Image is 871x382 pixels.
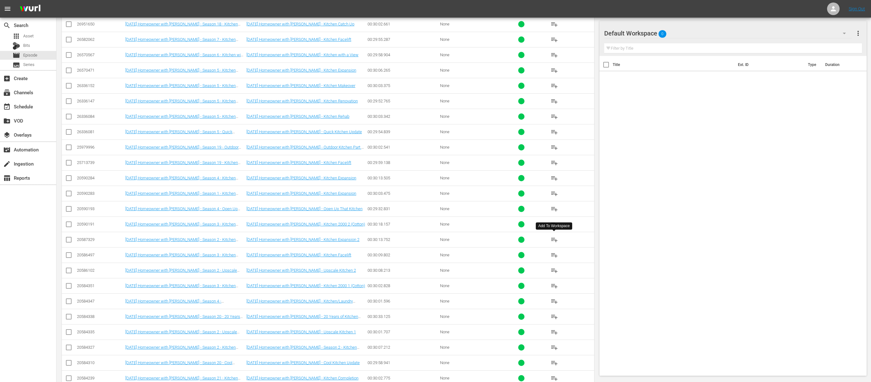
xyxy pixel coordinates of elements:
span: playlist_add [551,313,558,320]
span: playlist_add [551,251,558,259]
a: [DATE] Homeowner with [PERSON_NAME] - Season 18 - Kitchen Catch Up [125,22,240,31]
a: [DATE] Homeowner with [PERSON_NAME] - Season 4 - Kitchen/Laundry Remodel [125,299,224,308]
div: None [440,129,496,134]
a: [DATE] Homeowner with [PERSON_NAME] - Season 5 - Kitchen Makeover [125,83,238,93]
span: playlist_add [551,282,558,290]
div: None [440,283,496,288]
button: playlist_add [547,47,562,63]
button: playlist_add [547,232,562,247]
button: playlist_add [547,78,562,93]
span: playlist_add [551,97,558,105]
th: Type [804,56,821,74]
a: [DATE] Homeowner with [PERSON_NAME] - Season 4 - Kitchen Expansion [125,176,238,185]
span: Episode [13,52,20,59]
a: [DATE] Homeowner with [PERSON_NAME] - Season 19 - Outdoor Kitchen Part 1 of 2 [125,145,241,154]
button: playlist_add [547,32,562,47]
span: menu [4,5,11,13]
div: None [440,253,496,257]
a: [DATE] Homeowner with [PERSON_NAME] - Season 6 - Kitchen with a View [125,52,244,62]
span: playlist_add [551,190,558,197]
a: [DATE] Homeowner with [PERSON_NAME] - 20 Years of Kitchen Renovations [246,314,361,324]
button: playlist_add [547,248,562,263]
a: [DATE] Homeowner with [PERSON_NAME] - Kitchen Catch Up [246,22,354,26]
div: 20587329 [77,237,123,242]
div: 20584327 [77,345,123,350]
button: playlist_add [547,309,562,324]
th: Duration [821,56,859,74]
div: Bits [13,42,20,50]
span: playlist_add [551,36,558,43]
span: playlist_add [551,82,558,90]
div: None [440,330,496,334]
div: None [440,268,496,273]
div: 26336081 [77,129,123,134]
span: 0 [659,27,666,41]
div: 00:29:55.287 [368,37,438,42]
a: [DATE] Homeowner with [PERSON_NAME] - Season 2 - Upscale Kitchen 1 [125,330,239,339]
span: Schedule [3,103,11,111]
a: [DATE] Homeowner with [PERSON_NAME] - Season 5 - Quick Kitchen Update [125,129,235,139]
div: None [440,314,496,319]
button: playlist_add [547,294,562,309]
button: playlist_add [547,124,562,139]
div: None [440,237,496,242]
a: [DATE] Homeowner with [PERSON_NAME] - Kitchen 2000 2 (Cotton) [246,222,365,226]
span: playlist_add [551,113,558,120]
span: playlist_add [551,144,558,151]
a: [DATE] Homeowner with [PERSON_NAME] - Season 5 - Kitchen Expansion [125,68,238,77]
a: [DATE] Homeowner with [PERSON_NAME] - Season 19 - Kitchen Facelift [125,160,240,170]
div: None [440,345,496,350]
button: more_vert [854,26,862,41]
span: Search [3,22,11,29]
div: 20584335 [77,330,123,334]
a: [DATE] Homeowner with [PERSON_NAME] - Open Up That Kitchen [246,206,363,211]
div: 20584347 [77,299,123,303]
div: 00:29:58.904 [368,52,438,57]
div: None [440,191,496,196]
button: playlist_add [547,109,562,124]
a: [DATE] Homeowner with [PERSON_NAME] - Kitchen Renovation [246,99,358,103]
div: 00:29:54.839 [368,129,438,134]
div: 00:30:03.342 [368,114,438,119]
div: 00:30:07.212 [368,345,438,350]
span: playlist_add [551,344,558,351]
a: [DATE] Homeowner with [PERSON_NAME] - Quick Kitchen Update [246,129,362,134]
span: Asset [13,32,20,40]
div: 26336152 [77,83,123,88]
div: None [440,52,496,57]
div: None [440,83,496,88]
div: 26951650 [77,22,123,26]
span: Episode [23,52,37,58]
div: None [440,360,496,365]
div: 26582062 [77,37,123,42]
a: [DATE] Homeowner with [PERSON_NAME] - Season 20 - Cool Kitchen Update [125,360,235,370]
a: [DATE] Homeowner with [PERSON_NAME] - Cool Kitchen Update [246,360,360,365]
div: None [440,145,496,150]
button: playlist_add [547,171,562,186]
span: playlist_add [551,67,558,74]
a: [DATE] Homeowner with [PERSON_NAME] - Season 2 - Kitchen Expansion 2 [125,237,238,247]
th: Ext. ID [734,56,804,74]
div: 00:29:32.831 [368,206,438,211]
a: [DATE] Homeowner with [PERSON_NAME] - Kitchen Rehab [246,114,349,119]
span: playlist_add [551,328,558,336]
div: None [440,22,496,26]
span: playlist_add [551,359,558,367]
div: 00:30:03.475 [368,191,438,196]
div: 20584351 [77,283,123,288]
div: None [440,222,496,226]
div: 20584310 [77,360,123,365]
div: 00:30:13.752 [368,237,438,242]
a: [DATE] Homeowner with [PERSON_NAME] - Kitchen/Laundry Remodel [246,299,355,308]
img: ans4CAIJ8jUAAAAAAAAAAAAAAAAAAAAAAAAgQb4GAAAAAAAAAAAAAAAAAAAAAAAAJMjXAAAAAAAAAAAAAAAAAAAAAAAAgAT5G... [15,2,45,16]
button: playlist_add [547,63,562,78]
div: 00:30:06.265 [368,68,438,73]
span: Ingestion [3,160,11,168]
a: [DATE] Homeowner with [PERSON_NAME] - Kitchen Facelift [246,253,351,257]
div: 26336084 [77,114,123,119]
span: playlist_add [551,159,558,166]
a: [DATE] Homeowner with [PERSON_NAME] - Kitchen Completion [246,376,358,380]
div: 00:30:08.213 [368,268,438,273]
span: Channels [3,89,11,96]
a: [DATE] Homeowner with [PERSON_NAME] - Kitchen Facelift [246,160,351,165]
